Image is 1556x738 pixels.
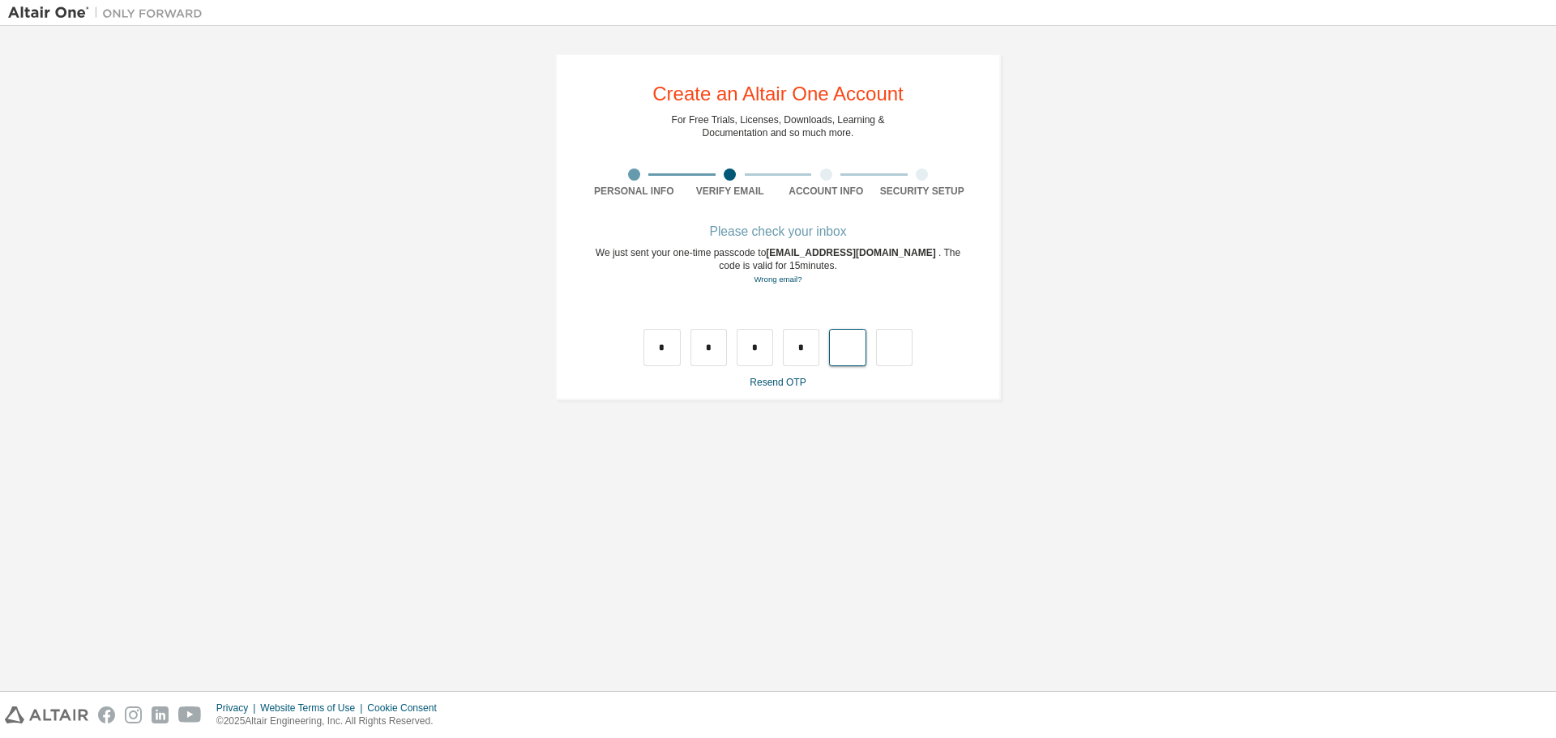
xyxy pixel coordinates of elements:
[178,706,202,723] img: youtube.svg
[98,706,115,723] img: facebook.svg
[672,113,885,139] div: For Free Trials, Licenses, Downloads, Learning & Documentation and so much more.
[586,227,970,237] div: Please check your inbox
[874,185,971,198] div: Security Setup
[652,84,904,104] div: Create an Altair One Account
[5,706,88,723] img: altair_logo.svg
[260,702,367,715] div: Website Terms of Use
[586,246,970,286] div: We just sent your one-time passcode to . The code is valid for 15 minutes.
[750,377,806,388] a: Resend OTP
[216,702,260,715] div: Privacy
[125,706,142,723] img: instagram.svg
[367,702,446,715] div: Cookie Consent
[778,185,874,198] div: Account Info
[152,706,169,723] img: linkedin.svg
[216,715,447,728] p: © 2025 Altair Engineering, Inc. All Rights Reserved.
[766,247,938,258] span: [EMAIL_ADDRESS][DOMAIN_NAME]
[8,5,211,21] img: Altair One
[586,185,682,198] div: Personal Info
[682,185,779,198] div: Verify Email
[754,275,802,284] a: Go back to the registration form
